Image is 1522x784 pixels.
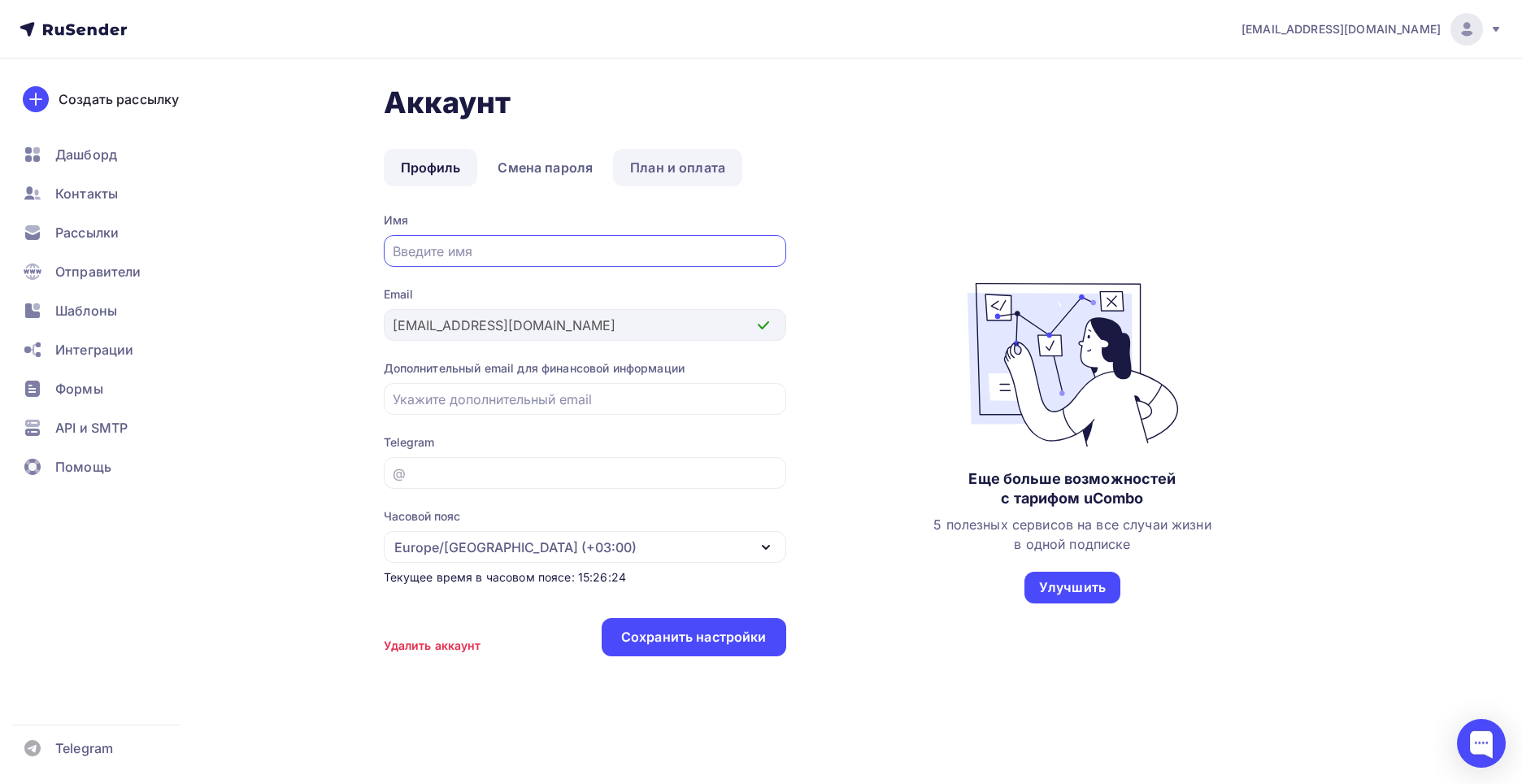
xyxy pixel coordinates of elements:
[393,390,776,409] input: Укажите дополнительный email
[384,569,786,586] div: Текущее время в часовом поясе: 15:26:24
[13,177,207,210] a: Контакты
[621,628,767,647] div: Сохранить настройки
[55,184,118,203] span: Контакты
[394,538,637,557] div: Europe/[GEOGRAPHIC_DATA] (+03:00)
[13,216,207,249] a: Рассылки
[59,89,179,109] div: Создать рассылку
[384,286,786,303] div: Email
[384,212,786,229] div: Имя
[968,469,1176,508] div: Еще больше возможностей с тарифом uCombo
[1242,13,1502,46] a: [EMAIL_ADDRESS][DOMAIN_NAME]
[384,508,460,525] div: Часовой пояс
[384,638,481,654] div: Удалить аккаунт
[384,434,786,451] div: Telegram
[1039,578,1106,597] div: Улучшить
[13,294,207,327] a: Шаблоны
[55,301,117,320] span: Шаблоны
[393,242,776,261] input: Введите имя
[393,464,406,483] div: @
[13,255,207,288] a: Отправители
[55,738,113,758] span: Telegram
[55,418,128,438] span: API и SMTP
[13,372,207,405] a: Формы
[55,340,133,359] span: Интеграции
[55,145,117,164] span: Дашборд
[384,508,786,563] button: Часовой пояс Europe/[GEOGRAPHIC_DATA] (+03:00)
[55,379,103,399] span: Формы
[1242,21,1441,37] span: [EMAIL_ADDRESS][DOMAIN_NAME]
[481,149,610,186] a: Смена пароля
[13,138,207,171] a: Дашборд
[55,223,119,242] span: Рассылки
[55,457,111,477] span: Помощь
[384,360,786,377] div: Дополнительный email для финансовой информации
[384,149,478,186] a: Профиль
[55,262,141,281] span: Отправители
[384,85,1359,120] h1: Аккаунт
[933,515,1211,554] div: 5 полезных сервисов на все случаи жизни в одной подписке
[613,149,742,186] a: План и оплата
